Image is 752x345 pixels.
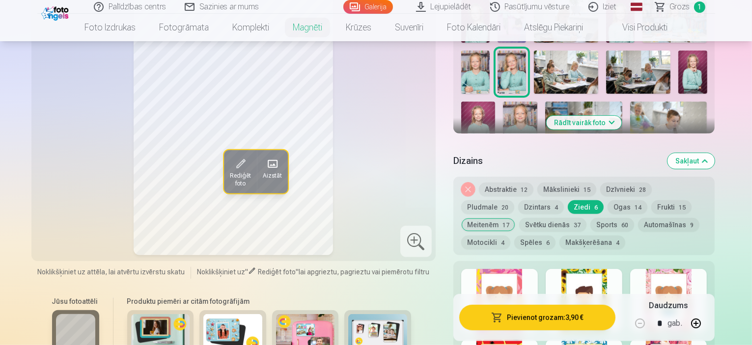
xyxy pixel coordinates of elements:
[123,296,415,306] h6: Produktu piemēri ar citām fotogrāfijām
[281,14,334,41] a: Magnēti
[651,200,692,214] button: Frukti15
[555,204,558,211] span: 4
[537,183,596,196] button: Mākslinieki15
[635,204,641,211] span: 14
[512,14,595,41] a: Atslēgu piekariņi
[52,296,99,306] h6: Jūsu fotoattēli
[459,305,616,330] button: Pievienot grozam:3,90 €
[479,183,533,196] button: Abstraktie12
[245,268,248,276] span: "
[296,268,299,276] span: "
[299,268,429,276] span: lai apgrieztu, pagrieztu vai piemērotu filtru
[595,14,679,41] a: Visi produkti
[501,204,508,211] span: 20
[600,183,652,196] button: Dzīvnieki28
[521,186,528,193] span: 12
[502,222,509,229] span: 17
[229,172,251,187] span: Rediģēt foto
[221,14,281,41] a: Komplekti
[519,218,586,232] button: Svētku dienās37
[147,14,221,41] a: Fotogrāmata
[559,236,625,249] button: Makšķerēšana4
[258,268,296,276] span: Rediģēt foto
[547,116,622,130] button: Rādīt vairāk foto
[568,200,604,214] button: Ziedi6
[461,236,510,249] button: Motocikli4
[594,204,598,211] span: 6
[639,186,646,193] span: 28
[668,312,682,335] div: gab.
[453,154,660,168] h5: Dizains
[694,1,705,13] span: 1
[690,222,694,229] span: 9
[616,239,619,246] span: 4
[223,150,256,193] button: Rediģēt foto
[73,14,147,41] a: Foto izdrukas
[621,222,628,229] span: 60
[514,236,556,249] button: Spēles6
[590,218,634,232] button: Sports60
[334,14,383,41] a: Krūzes
[262,172,281,180] span: Aizstāt
[546,239,550,246] span: 6
[37,267,185,277] span: Noklikšķiniet uz attēla, lai atvērtu izvērstu skatu
[638,218,699,232] button: Automašīnas9
[41,4,71,21] img: /fa1
[679,204,686,211] span: 15
[435,14,512,41] a: Foto kalendāri
[608,200,647,214] button: Ogas14
[197,268,245,276] span: Noklikšķiniet uz
[670,1,690,13] span: Grozs
[501,239,504,246] span: 4
[668,153,715,169] button: Sakļaut
[574,222,581,229] span: 37
[518,200,564,214] button: Dzintars4
[584,186,590,193] span: 15
[256,150,287,193] button: Aizstāt
[649,300,688,312] h5: Daudzums
[383,14,435,41] a: Suvenīri
[461,200,514,214] button: Pludmale20
[461,218,515,232] button: Meitenēm17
